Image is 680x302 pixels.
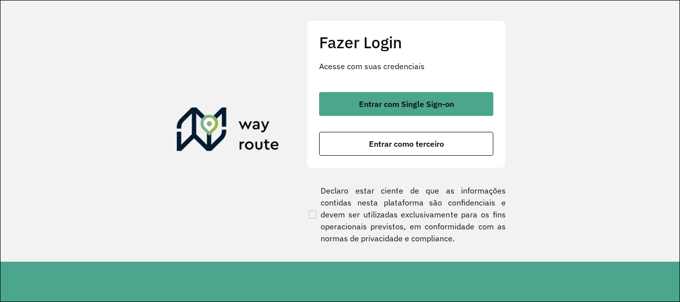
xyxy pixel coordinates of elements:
button: button [319,92,493,116]
button: button [319,132,493,156]
p: Acesse com suas credenciais [319,60,493,72]
span: Entrar com Single Sign-on [359,100,454,108]
label: Declaro estar ciente de que as informações contidas nesta plataforma são confidenciais e devem se... [307,185,506,244]
img: Roteirizador AmbevTech [177,107,279,155]
span: Entrar como terceiro [369,140,444,148]
h2: Fazer Login [319,33,493,52]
